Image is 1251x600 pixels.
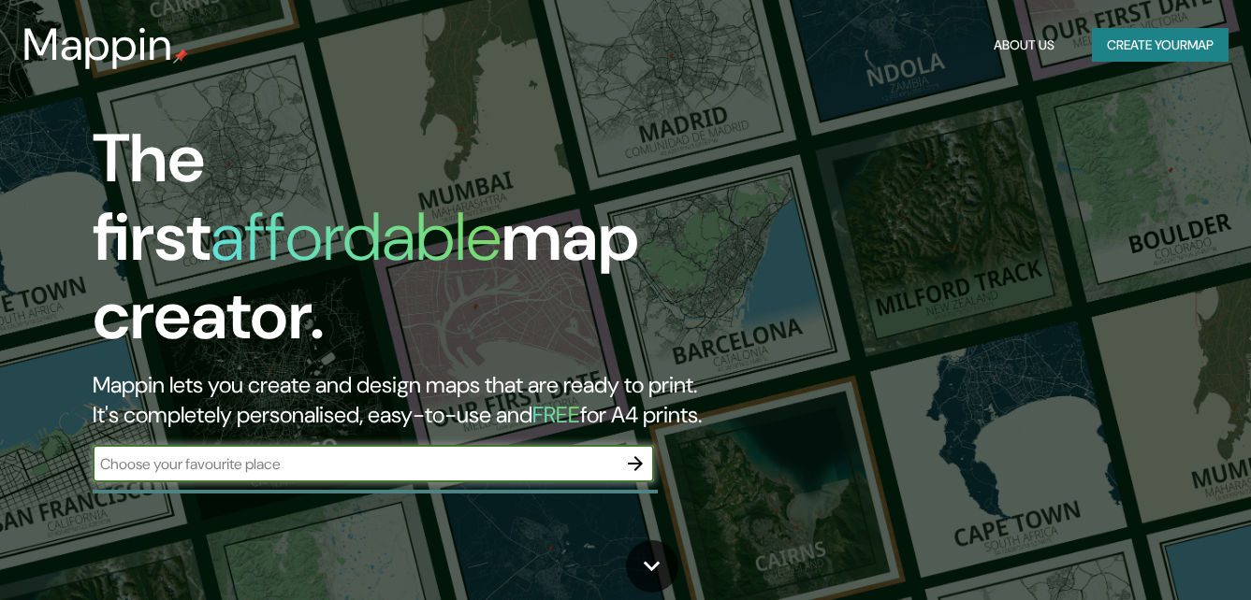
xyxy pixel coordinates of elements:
[1092,28,1229,63] button: Create yourmap
[93,120,719,370] h1: The first map creator.
[93,370,719,430] h2: Mappin lets you create and design maps that are ready to print. It's completely personalised, eas...
[986,28,1062,63] button: About Us
[22,19,173,71] h3: Mappin
[211,193,502,280] h1: affordable
[173,49,188,64] img: mappin-pin
[93,453,617,475] input: Choose your favourite place
[532,400,580,429] h5: FREE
